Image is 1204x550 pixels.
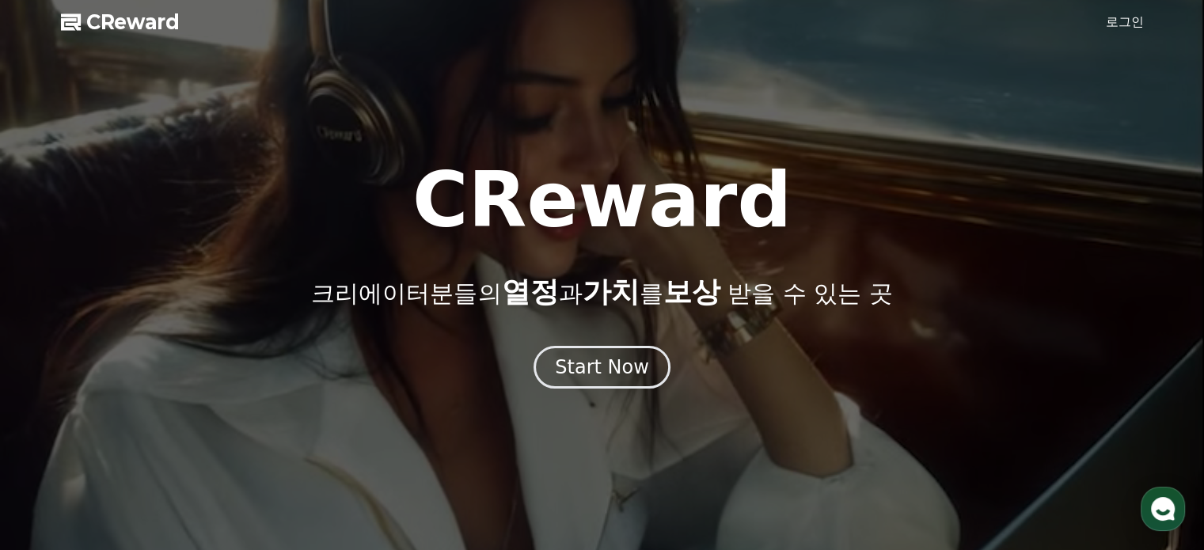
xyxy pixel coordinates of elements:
a: 홈 [5,419,104,458]
button: Start Now [534,346,670,389]
span: 대화 [145,443,164,456]
a: 대화 [104,419,204,458]
p: 크리에이터분들의 과 를 받을 수 있는 곳 [311,276,892,308]
h1: CReward [412,162,792,238]
span: 가치 [582,275,639,308]
span: 설정 [245,442,264,455]
span: CReward [86,9,180,35]
a: CReward [61,9,180,35]
span: 보상 [663,275,720,308]
div: Start Now [555,355,649,380]
span: 홈 [50,442,59,455]
a: 로그인 [1106,13,1144,32]
a: Start Now [534,362,670,377]
a: 설정 [204,419,304,458]
span: 열정 [501,275,558,308]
